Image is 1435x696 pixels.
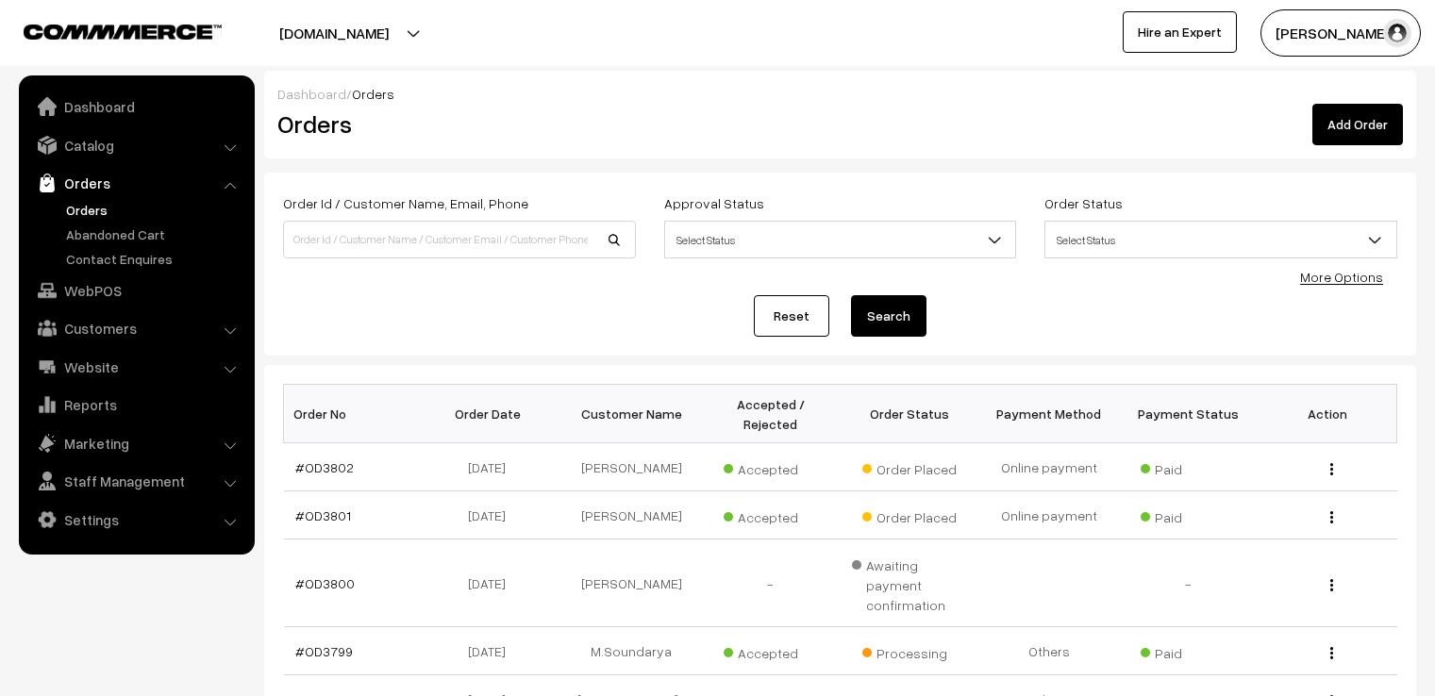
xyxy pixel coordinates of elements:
[61,249,248,269] a: Contact Enquires
[841,385,980,443] th: Order Status
[423,491,562,539] td: [DATE]
[24,426,248,460] a: Marketing
[724,503,818,527] span: Accepted
[724,638,818,663] span: Accepted
[277,109,634,139] h2: Orders
[423,539,562,627] td: [DATE]
[1044,221,1397,258] span: Select Status
[979,491,1119,539] td: Online payment
[724,455,818,479] span: Accepted
[24,311,248,345] a: Customers
[423,385,562,443] th: Order Date
[562,539,702,627] td: [PERSON_NAME]
[24,166,248,200] a: Orders
[701,539,841,627] td: -
[862,638,957,663] span: Processing
[24,350,248,384] a: Website
[24,90,248,124] a: Dashboard
[664,193,764,213] label: Approval Status
[24,388,248,422] a: Reports
[664,221,1017,258] span: Select Status
[1260,9,1421,57] button: [PERSON_NAME]
[24,128,248,162] a: Catalog
[284,385,424,443] th: Order No
[665,224,1016,257] span: Select Status
[24,25,222,39] img: COMMMERCE
[295,575,355,591] a: #OD3800
[562,491,702,539] td: [PERSON_NAME]
[1300,269,1383,285] a: More Options
[423,443,562,491] td: [DATE]
[851,295,926,337] button: Search
[213,9,455,57] button: [DOMAIN_NAME]
[562,627,702,675] td: M.Soundarya
[283,193,528,213] label: Order Id / Customer Name, Email, Phone
[562,443,702,491] td: [PERSON_NAME]
[701,385,841,443] th: Accepted / Rejected
[1119,385,1259,443] th: Payment Status
[852,551,969,615] span: Awaiting payment confirmation
[1330,647,1333,659] img: Menu
[352,86,394,102] span: Orders
[295,507,351,523] a: #OD3801
[1330,579,1333,591] img: Menu
[1141,503,1235,527] span: Paid
[277,86,346,102] a: Dashboard
[1045,224,1396,257] span: Select Status
[862,503,957,527] span: Order Placed
[979,627,1119,675] td: Others
[24,464,248,498] a: Staff Management
[295,643,353,659] a: #OD3799
[1330,463,1333,475] img: Menu
[1141,638,1235,663] span: Paid
[562,385,702,443] th: Customer Name
[1330,511,1333,523] img: Menu
[1312,104,1403,145] a: Add Order
[283,221,636,258] input: Order Id / Customer Name / Customer Email / Customer Phone
[61,200,248,220] a: Orders
[1141,455,1235,479] span: Paid
[24,273,248,307] a: WebPOS
[754,295,829,337] a: Reset
[979,443,1119,491] td: Online payment
[862,455,957,479] span: Order Placed
[1119,539,1259,627] td: -
[61,224,248,244] a: Abandoned Cart
[277,84,1403,104] div: /
[979,385,1119,443] th: Payment Method
[1383,19,1411,47] img: user
[1123,11,1237,53] a: Hire an Expert
[1258,385,1397,443] th: Action
[24,19,189,41] a: COMMMERCE
[1044,193,1123,213] label: Order Status
[423,627,562,675] td: [DATE]
[24,503,248,537] a: Settings
[295,459,354,475] a: #OD3802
